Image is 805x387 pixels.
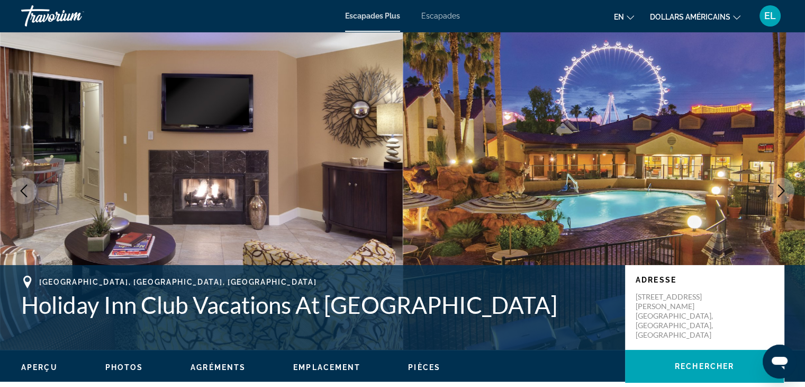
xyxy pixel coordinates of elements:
p: Adresse [636,276,773,284]
button: Aperçu [21,363,58,372]
span: Photos [105,363,143,372]
button: Next image [768,178,794,204]
button: Rechercher [625,350,784,383]
span: Aperçu [21,363,58,372]
span: [GEOGRAPHIC_DATA], [GEOGRAPHIC_DATA], [GEOGRAPHIC_DATA] [39,278,316,286]
h1: Holiday Inn Club Vacations At [GEOGRAPHIC_DATA] [21,291,614,319]
button: Menu utilisateur [756,5,784,27]
iframe: Bouton de lancement de la fenêtre de messagerie [763,345,797,379]
button: Pièces [408,363,440,372]
button: Agréments [191,363,246,372]
button: Previous image [11,178,37,204]
button: Changer de devise [650,9,740,24]
button: Emplacement [293,363,360,372]
span: Pièces [408,363,440,372]
span: Emplacement [293,363,360,372]
button: Photos [105,363,143,372]
a: Escapades Plus [345,12,400,20]
font: EL [764,10,776,21]
a: Travorium [21,2,127,30]
button: Changer de langue [614,9,634,24]
span: Agréments [191,363,246,372]
span: Rechercher [675,362,734,371]
font: en [614,13,624,21]
a: Escapades [421,12,460,20]
font: dollars américains [650,13,730,21]
p: [STREET_ADDRESS][PERSON_NAME] [GEOGRAPHIC_DATA], [GEOGRAPHIC_DATA], [GEOGRAPHIC_DATA] [636,292,720,340]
